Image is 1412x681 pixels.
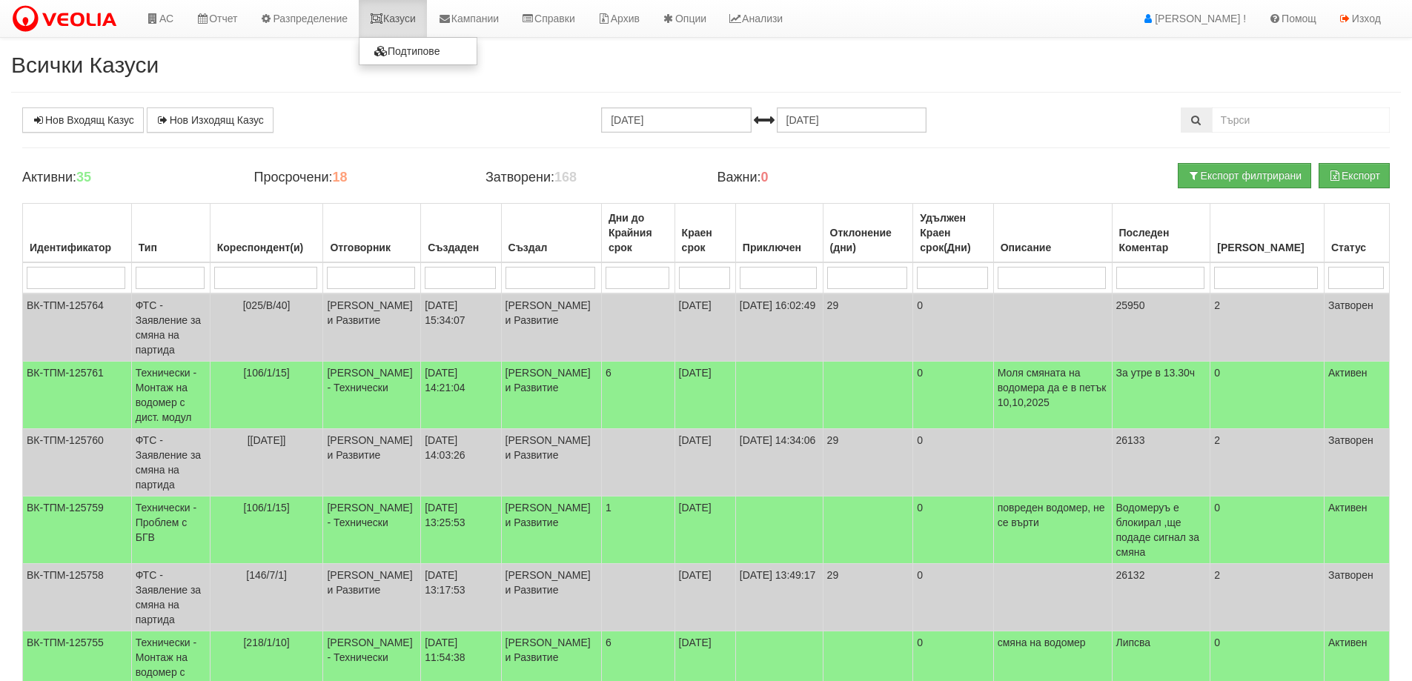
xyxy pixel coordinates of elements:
b: 35 [76,170,91,185]
input: Търсене по Идентификатор, Бл/Вх/Ап, Тип, Описание, Моб. Номер, Имейл, Файл, Коментар, [1212,107,1390,133]
h4: Затворени: [485,170,695,185]
th: Описание: No sort applied, activate to apply an ascending sort [993,204,1112,263]
a: Подтипове [359,41,477,61]
div: Отклонение (дни) [827,222,909,258]
td: [PERSON_NAME] и Развитие [501,564,601,631]
th: Последен Коментар: No sort applied, activate to apply an ascending sort [1112,204,1210,263]
td: [DATE] [674,293,735,362]
td: [DATE] 13:17:53 [421,564,501,631]
td: ФТС - Заявление за смяна на партида [131,429,210,496]
b: 18 [332,170,347,185]
div: Тип [136,237,206,258]
span: Водомеруъ е блокирал ,ще подаде сигнал за смяна [1116,502,1200,558]
span: 6 [606,637,611,648]
th: Статус: No sort applied, activate to apply an ascending sort [1324,204,1389,263]
div: Последен Коментар [1116,222,1207,258]
td: [DATE] 13:25:53 [421,496,501,564]
td: 0 [1210,362,1325,429]
div: Приключен [740,237,819,258]
td: [DATE] [674,362,735,429]
td: ФТС - Заявление за смяна на партида [131,564,210,631]
p: смяна на водомер [998,635,1108,650]
td: [PERSON_NAME] и Развитие [501,429,601,496]
th: Кореспондент(и): No sort applied, activate to apply an ascending sort [210,204,323,263]
td: ВК-ТПМ-125759 [23,496,132,564]
td: Активен [1324,362,1389,429]
button: Експорт филтрирани [1178,163,1311,188]
div: Описание [998,237,1108,258]
b: 0 [761,170,769,185]
th: Отговорник: No sort applied, activate to apply an ascending sort [323,204,421,263]
span: [106/1/15] [243,367,289,379]
td: 0 [913,429,993,496]
b: 168 [554,170,577,185]
td: [DATE] 13:49:17 [735,564,823,631]
th: Тип: No sort applied, activate to apply an ascending sort [131,204,210,263]
th: Създаден: No sort applied, activate to apply an ascending sort [421,204,501,263]
span: 26132 [1116,569,1145,581]
td: 2 [1210,564,1325,631]
td: [DATE] [674,564,735,631]
td: [PERSON_NAME] - Технически [323,362,421,429]
span: [[DATE]] [248,434,286,446]
th: Дни до Крайния срок: No sort applied, activate to apply an ascending sort [601,204,674,263]
span: [025/В/40] [243,299,291,311]
td: 29 [823,564,913,631]
button: Експорт [1319,163,1390,188]
td: [DATE] 14:21:04 [421,362,501,429]
span: 1 [606,502,611,514]
td: [PERSON_NAME] и Развитие [323,293,421,362]
span: 26133 [1116,434,1145,446]
th: Идентификатор: No sort applied, activate to apply an ascending sort [23,204,132,263]
td: 2 [1210,293,1325,362]
td: 0 [913,564,993,631]
td: ВК-ТПМ-125764 [23,293,132,362]
td: [PERSON_NAME] и Развитие [323,429,421,496]
td: 0 [913,293,993,362]
th: Създал: No sort applied, activate to apply an ascending sort [501,204,601,263]
div: Създаден [425,237,497,258]
div: Удължен Краен срок(Дни) [917,207,989,258]
th: Отклонение (дни): No sort applied, activate to apply an ascending sort [823,204,913,263]
td: [PERSON_NAME] и Развитие [323,564,421,631]
h4: Важни: [717,170,926,185]
div: Статус [1328,237,1385,258]
p: Моля смяната на водомера да е в петък 10,10,2025 [998,365,1108,410]
div: Дни до Крайния срок [606,207,671,258]
td: ВК-ТПМ-125761 [23,362,132,429]
td: [PERSON_NAME] и Развитие [501,293,601,362]
div: Краен срок [679,222,732,258]
span: [218/1/10] [243,637,289,648]
span: 25950 [1116,299,1145,311]
td: [DATE] 14:34:06 [735,429,823,496]
td: [DATE] [674,429,735,496]
a: Нов Изходящ Казус [147,107,274,133]
td: Технически - Монтаж на водомер с дист. модул [131,362,210,429]
th: Краен срок: No sort applied, activate to apply an ascending sort [674,204,735,263]
td: 2 [1210,429,1325,496]
td: Затворен [1324,293,1389,362]
h4: Просрочени: [253,170,463,185]
th: Удължен Краен срок(Дни): No sort applied, activate to apply an ascending sort [913,204,993,263]
td: [PERSON_NAME] - Технически [323,496,421,564]
span: [106/1/15] [243,502,289,514]
td: Технически - Проблем с БГВ [131,496,210,564]
h2: Всички Казуси [11,53,1401,77]
td: [PERSON_NAME] и Развитие [501,362,601,429]
td: [DATE] 15:34:07 [421,293,501,362]
div: Отговорник [327,237,417,258]
td: Затворен [1324,564,1389,631]
span: 6 [606,367,611,379]
img: VeoliaLogo.png [11,4,124,35]
td: 0 [1210,496,1325,564]
div: Създал [506,237,597,258]
td: 29 [823,293,913,362]
span: За утре в 13.30ч [1116,367,1196,379]
td: ВК-ТПМ-125758 [23,564,132,631]
th: Брой Файлове: No sort applied, activate to apply an ascending sort [1210,204,1325,263]
td: Активен [1324,496,1389,564]
div: Идентификатор [27,237,127,258]
td: Затворен [1324,429,1389,496]
h4: Активни: [22,170,231,185]
td: 0 [913,362,993,429]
